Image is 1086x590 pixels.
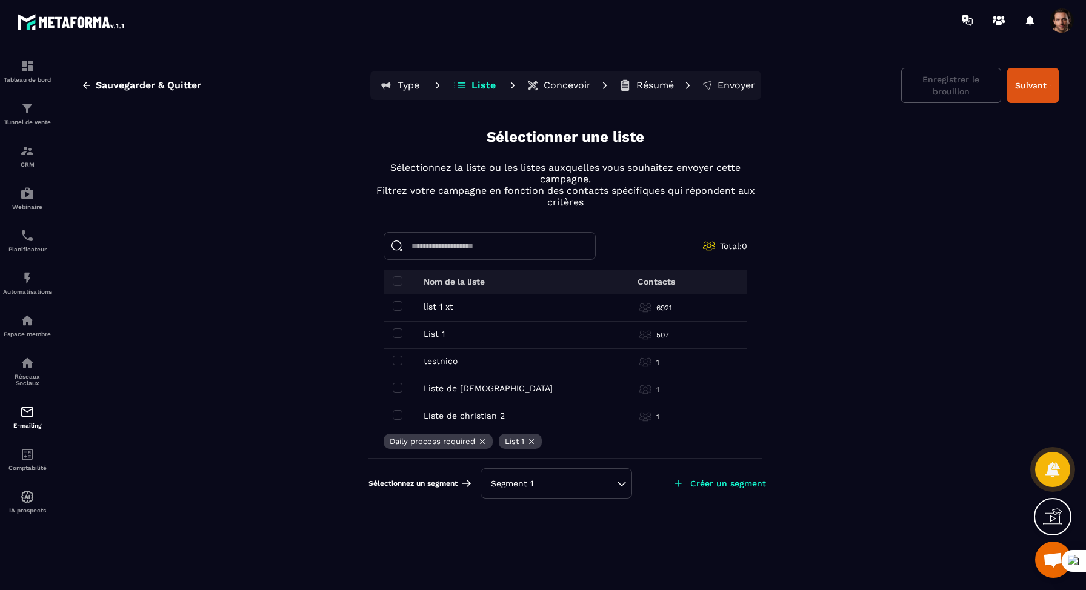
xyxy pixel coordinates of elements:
[3,204,52,210] p: Webinaire
[3,177,52,219] a: automationsautomationsWebinaire
[17,11,126,33] img: logo
[20,59,35,73] img: formation
[720,241,747,251] span: Total: 0
[718,79,755,91] p: Envoyer
[636,79,674,91] p: Résumé
[20,405,35,419] img: email
[96,79,201,91] span: Sauvegarder & Quitter
[3,262,52,304] a: automationsautomationsAutomatisations
[72,75,210,96] button: Sauvegarder & Quitter
[20,447,35,462] img: accountant
[3,92,52,134] a: formationformationTunnel de vente
[3,161,52,168] p: CRM
[3,76,52,83] p: Tableau de bord
[3,396,52,438] a: emailemailE-mailing
[424,302,453,311] p: list 1 xt
[656,303,672,313] p: 6921
[20,489,35,504] img: automations
[3,346,52,396] a: social-networksocial-networkRéseaux Sociaux
[1035,542,1071,578] a: Mở cuộc trò chuyện
[20,313,35,328] img: automations
[390,437,475,446] p: Daily process required
[368,162,762,185] p: Sélectionnez la liste ou les listes auxquelles vous souhaitez envoyer cette campagne.
[20,186,35,201] img: automations
[20,356,35,370] img: social-network
[3,304,52,346] a: automationsautomationsEspace membre
[638,277,675,287] p: Contacts
[20,144,35,158] img: formation
[3,134,52,177] a: formationformationCRM
[3,331,52,337] p: Espace membre
[368,185,762,208] p: Filtrez votre campagne en fonction des contacts spécifiques qui répondent aux critères
[656,412,659,422] p: 1
[3,507,52,514] p: IA prospects
[398,79,419,91] p: Type
[3,50,52,92] a: formationformationTableau de bord
[20,101,35,116] img: formation
[424,277,485,287] p: Nom de la liste
[656,357,659,367] p: 1
[448,73,502,98] button: Liste
[544,79,591,91] p: Concevoir
[424,356,458,366] p: testnico
[471,79,496,91] p: Liste
[3,373,52,386] p: Réseaux Sociaux
[523,73,595,98] button: Concevoir
[698,73,759,98] button: Envoyer
[424,329,445,339] p: List 1
[3,119,52,125] p: Tunnel de vente
[656,330,669,340] p: 507
[20,228,35,243] img: scheduler
[373,73,427,98] button: Type
[424,411,505,420] p: Liste de christian 2
[3,246,52,253] p: Planificateur
[505,437,524,446] p: List 1
[656,385,659,394] p: 1
[424,383,553,393] p: Liste de [DEMOGRAPHIC_DATA]
[20,271,35,285] img: automations
[3,465,52,471] p: Comptabilité
[3,422,52,429] p: E-mailing
[3,219,52,262] a: schedulerschedulerPlanificateur
[487,127,644,147] p: Sélectionner une liste
[3,438,52,480] a: accountantaccountantComptabilité
[368,479,458,488] span: Sélectionnez un segment
[615,73,678,98] button: Résumé
[690,479,766,488] p: Créer un segment
[3,288,52,295] p: Automatisations
[1007,68,1059,103] button: Suivant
